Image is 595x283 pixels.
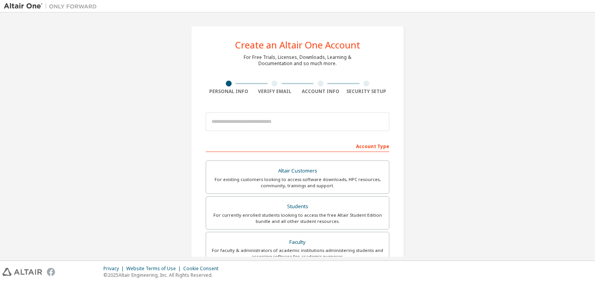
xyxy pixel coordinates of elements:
[297,88,344,95] div: Account Info
[252,88,298,95] div: Verify Email
[211,166,384,176] div: Altair Customers
[244,54,351,67] div: For Free Trials, Licenses, Downloads, Learning & Documentation and so much more.
[103,272,223,278] p: © 2025 Altair Engineering, Inc. All Rights Reserved.
[344,88,390,95] div: Security Setup
[2,268,42,276] img: altair_logo.svg
[211,201,384,212] div: Students
[126,266,183,272] div: Website Terms of Use
[183,266,223,272] div: Cookie Consent
[211,247,384,260] div: For faculty & administrators of academic institutions administering students and accessing softwa...
[103,266,126,272] div: Privacy
[211,212,384,224] div: For currently enrolled students looking to access the free Altair Student Edition bundle and all ...
[235,40,360,50] div: Create an Altair One Account
[211,237,384,248] div: Faculty
[4,2,101,10] img: Altair One
[206,140,389,152] div: Account Type
[47,268,55,276] img: facebook.svg
[211,176,384,189] div: For existing customers looking to access software downloads, HPC resources, community, trainings ...
[206,88,252,95] div: Personal Info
